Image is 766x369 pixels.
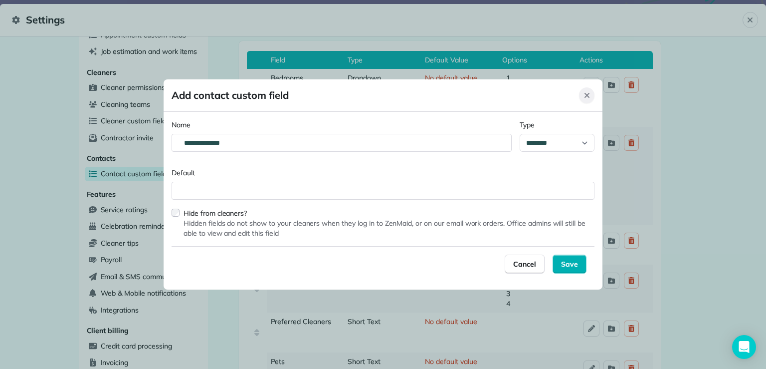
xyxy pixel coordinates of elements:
label: Hide from cleaners? [184,208,594,218]
label: Name [172,120,512,130]
label: Type [520,120,594,130]
button: Cancel [505,255,545,274]
span: Cancel [513,259,536,269]
button: Close [579,87,594,103]
span: Save [561,259,578,269]
button: Save [553,255,586,274]
label: Default [172,168,594,178]
span: Hidden fields do not show to your cleaners when they log in to ZenMaid, or on our email work orde... [184,218,594,238]
span: Add contact custom field [172,87,579,103]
